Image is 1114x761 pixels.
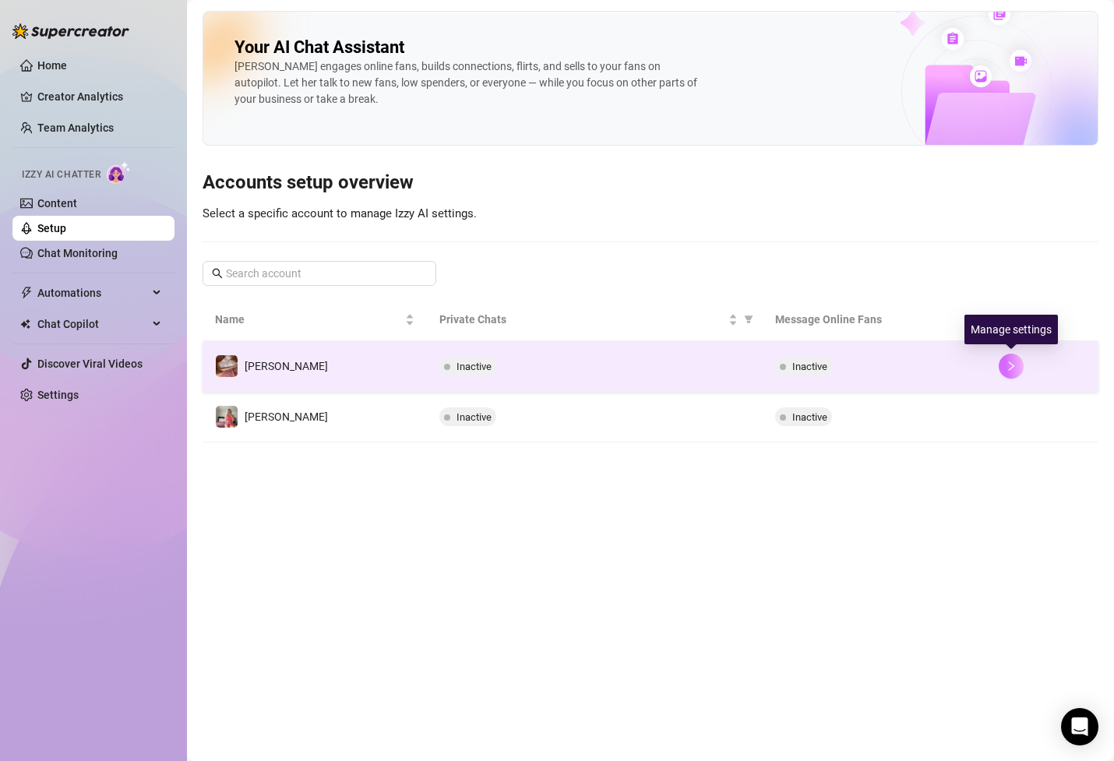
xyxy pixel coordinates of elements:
span: filter [964,308,980,331]
img: logo-BBDzfeDw.svg [12,23,129,39]
span: right [1006,361,1017,372]
button: right [999,354,1024,379]
span: Automations [37,280,148,305]
span: Name [215,311,402,328]
a: Team Analytics [37,122,114,134]
a: Setup [37,222,66,234]
span: Izzy AI Chatter [22,167,100,182]
span: Inactive [792,411,827,423]
span: search [212,268,223,279]
a: Home [37,59,67,72]
span: Inactive [457,361,492,372]
span: [PERSON_NAME] [245,360,328,372]
h2: Your AI Chat Assistant [234,37,404,58]
a: Creator Analytics [37,84,162,109]
img: Chat Copilot [20,319,30,329]
img: Susanna [216,355,238,377]
a: Chat Monitoring [37,247,118,259]
span: [PERSON_NAME] [245,410,328,423]
a: Settings [37,389,79,401]
input: Search account [226,265,414,282]
img: Susanna [216,406,238,428]
a: Discover Viral Videos [37,358,143,370]
th: Name [203,298,427,341]
span: Chat Copilot [37,312,148,336]
h3: Accounts setup overview [203,171,1098,196]
span: Inactive [792,361,827,372]
div: Open Intercom Messenger [1061,708,1098,745]
span: Private Chats [439,311,725,328]
th: Private Chats [427,298,763,341]
a: Content [37,197,77,210]
div: [PERSON_NAME] engages online fans, builds connections, flirts, and sells to your fans on autopilo... [234,58,702,107]
span: Inactive [457,411,492,423]
div: Manage settings [964,315,1058,344]
span: thunderbolt [20,287,33,299]
img: AI Chatter [107,161,131,184]
span: Message Online Fans [775,311,962,328]
span: filter [741,308,756,331]
span: Select a specific account to manage Izzy AI settings. [203,206,477,220]
span: filter [744,315,753,324]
